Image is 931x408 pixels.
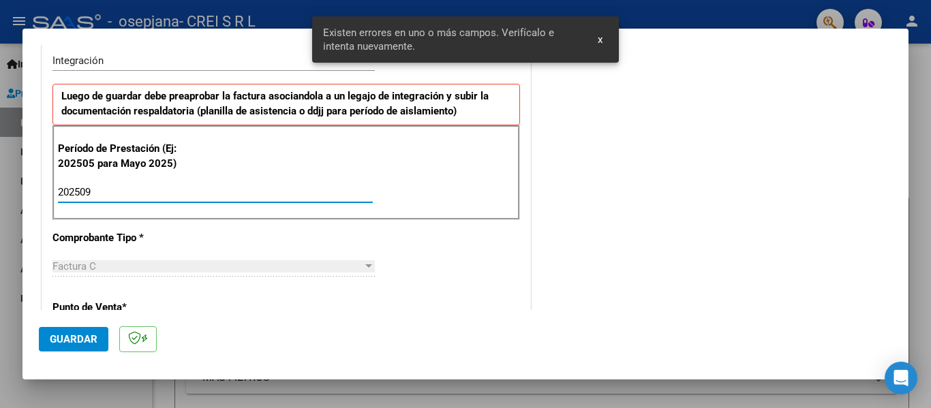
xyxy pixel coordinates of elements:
[52,230,193,246] p: Comprobante Tipo *
[50,333,97,345] span: Guardar
[52,260,96,272] span: Factura C
[39,327,108,351] button: Guardar
[52,54,104,67] span: Integración
[323,26,582,53] span: Existen errores en uno o más campos. Verifícalo e intenta nuevamente.
[52,300,193,315] p: Punto de Venta
[598,33,602,46] span: x
[885,362,917,394] div: Open Intercom Messenger
[61,90,489,118] strong: Luego de guardar debe preaprobar la factura asociandola a un legajo de integración y subir la doc...
[58,141,195,172] p: Período de Prestación (Ej: 202505 para Mayo 2025)
[587,27,613,52] button: x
